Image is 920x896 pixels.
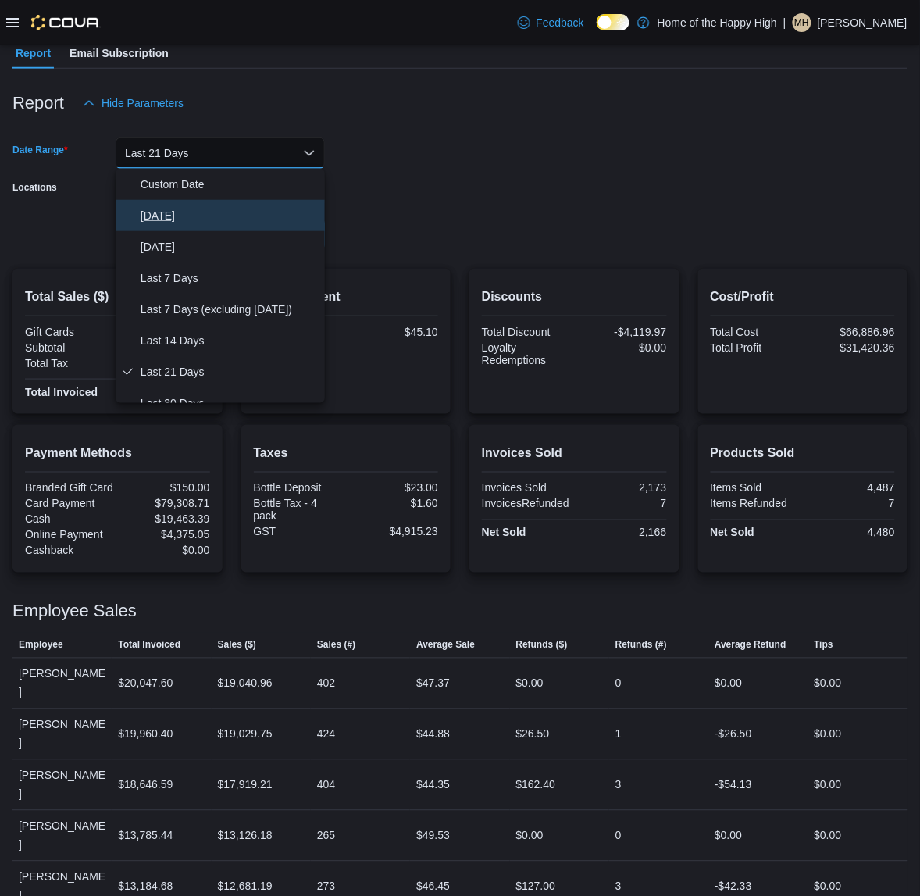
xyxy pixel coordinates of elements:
[25,357,114,369] div: Total Tax
[317,776,335,794] div: 404
[141,237,319,256] span: [DATE]
[218,776,273,794] div: $17,919.21
[141,206,319,225] span: [DATE]
[715,776,751,794] div: -$54.13
[806,498,895,510] div: 7
[815,877,842,896] div: $0.00
[711,444,896,462] h2: Products Sold
[795,13,810,32] span: MH
[141,331,319,350] span: Last 14 Days
[120,513,209,526] div: $19,463.39
[118,639,180,651] span: Total Invoiced
[70,37,169,69] span: Email Subscription
[317,877,335,896] div: 273
[711,326,800,338] div: Total Cost
[218,639,256,651] span: Sales ($)
[218,725,273,744] div: $19,029.75
[615,674,622,693] div: 0
[615,776,622,794] div: 3
[25,482,114,494] div: Branded Gift Card
[597,14,629,30] input: Dark Mode
[254,498,343,523] div: Bottle Tax - 4 pack
[120,544,209,557] div: $0.00
[118,776,173,794] div: $18,646.59
[317,639,355,651] span: Sales (#)
[806,326,895,338] div: $66,886.96
[482,444,667,462] h2: Invoices Sold
[141,300,319,319] span: Last 7 Days (excluding [DATE])
[516,639,568,651] span: Refunds ($)
[12,602,137,621] h3: Employee Sales
[349,482,438,494] div: $23.00
[577,482,666,494] div: 2,173
[12,811,112,861] div: [PERSON_NAME]
[118,826,173,845] div: $13,785.44
[12,760,112,810] div: [PERSON_NAME]
[25,287,210,306] h2: Total Sales ($)
[806,341,895,354] div: $31,420.36
[482,482,571,494] div: Invoices Sold
[19,639,63,651] span: Employee
[577,326,666,338] div: -$4,119.97
[120,529,209,541] div: $4,375.05
[25,544,114,557] div: Cashback
[783,13,786,32] p: |
[615,826,622,845] div: 0
[77,87,190,119] button: Hide Parameters
[711,341,800,354] div: Total Profit
[815,639,833,651] span: Tips
[482,341,571,366] div: Loyalty Redemptions
[317,725,335,744] div: 424
[615,639,667,651] span: Refunds (#)
[120,498,209,510] div: $79,308.71
[715,826,742,845] div: $0.00
[118,877,173,896] div: $13,184.68
[25,529,114,541] div: Online Payment
[12,709,112,759] div: [PERSON_NAME]
[317,674,335,693] div: 402
[806,527,895,539] div: 4,480
[711,527,755,539] strong: Net Sold
[141,394,319,412] span: Last 30 Days
[597,30,597,31] span: Dark Mode
[118,674,173,693] div: $20,047.60
[254,444,439,462] h2: Taxes
[711,482,800,494] div: Items Sold
[102,95,184,111] span: Hide Parameters
[25,341,114,354] div: Subtotal
[658,13,777,32] p: Home of the Happy High
[25,513,114,526] div: Cash
[116,137,325,169] button: Last 21 Days
[815,674,842,693] div: $0.00
[615,725,622,744] div: 1
[815,725,842,744] div: $0.00
[141,269,319,287] span: Last 7 Days
[25,386,98,398] strong: Total Invoiced
[715,725,751,744] div: -$26.50
[416,674,450,693] div: $47.37
[349,526,438,538] div: $4,915.23
[31,15,101,30] img: Cova
[254,482,343,494] div: Bottle Deposit
[512,7,590,38] a: Feedback
[120,482,209,494] div: $150.00
[141,362,319,381] span: Last 21 Days
[711,287,896,306] h2: Cost/Profit
[715,639,786,651] span: Average Refund
[416,877,450,896] div: $46.45
[25,498,114,510] div: Card Payment
[16,37,51,69] span: Report
[482,527,526,539] strong: Net Sold
[516,826,544,845] div: $0.00
[482,287,667,306] h2: Discounts
[577,341,666,354] div: $0.00
[793,13,811,32] div: Mackenzie Howell
[254,526,343,538] div: GST
[141,175,319,194] span: Custom Date
[25,444,210,462] h2: Payment Methods
[516,776,556,794] div: $162.40
[254,287,439,306] h2: Average Spent
[818,13,908,32] p: [PERSON_NAME]
[416,725,450,744] div: $44.88
[12,144,68,156] label: Date Range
